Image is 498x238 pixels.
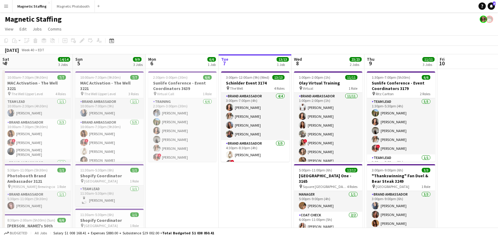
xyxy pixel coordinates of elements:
app-card-role: Team Lead1/12:00pm-7:00pm (5h) [367,154,435,175]
span: 11:30am-5:30pm (6h) [80,168,114,172]
app-card-role: Manager1/15:00pm-9:00pm (4h)[PERSON_NAME] [294,191,362,212]
span: Fri [440,56,445,62]
span: Square [GEOGRAPHIC_DATA] [303,184,347,189]
span: 5:30pm-11:00pm (5h30m) [7,168,48,172]
span: 7/7 [130,75,139,80]
span: Jobs [33,26,42,32]
a: Jobs [30,25,44,33]
app-card-role: Brand Ambassador2/2 [2,159,71,189]
span: [PERSON_NAME] Brewing co [11,184,55,189]
span: 14/14 [58,57,70,62]
span: Week 40 [20,48,35,52]
span: Thu [367,56,374,62]
app-job-card: 2:30pm-3:00pm (30m)6/6Sunlife Conference - Event Coordinators 3639 Virtual Call1 RoleTraining6/62... [148,71,217,162]
h3: Sunlife Conference - Event Coordinators 3639 [148,80,217,91]
h3: MAC Activation - The Well 3221 [75,80,144,91]
button: Magnetic Staffing [13,0,52,12]
span: Virtual Call [157,92,174,96]
span: 7 [220,60,228,67]
app-card-role: Brand Ambassador11/111:00pm-2:00pm (1h)[PERSON_NAME][PERSON_NAME][PERSON_NAME][PERSON_NAME]![PERS... [294,93,362,202]
div: [DATE] [5,47,19,53]
span: 1 Role [203,92,212,96]
app-job-card: 1:30pm-7:00pm (5h30m)6/6Sunlife Conference - Event Coordinators 3179 Ritz Carlton2 RolesTeam Lead... [367,71,435,162]
h3: Olay Virtual Training [294,80,362,86]
span: Edit [20,26,27,32]
span: ! [12,139,16,142]
span: Sun [75,56,83,62]
span: ! [158,153,161,157]
span: 23/23 [349,57,362,62]
a: Comms [45,25,64,33]
span: 9 [366,60,374,67]
span: ! [85,139,88,142]
span: ! [231,160,234,164]
app-card-role: Brand Ambassador1/15:30pm-11:00pm (5h30m)[PERSON_NAME] [2,191,71,212]
span: 5:00pm-11:00pm (6h) [299,168,332,172]
div: Salary $1 008 168.41 + Expenses $880.00 + Subsistence $29 002.00 = [53,231,214,235]
h3: MAC Activation - The Well 3221 [2,80,71,91]
span: 6 [147,60,156,67]
span: Sat [2,56,9,62]
span: 12/12 [345,168,357,172]
span: 1 Role [57,184,66,189]
app-card-role: Brand Ambassador5/510:00am-7:30pm (9h30m)[PERSON_NAME]![PERSON_NAME][PERSON_NAME][PERSON_NAME] [75,119,144,175]
span: View [5,26,13,32]
h3: Schinlder Event 3174 [221,80,289,86]
span: 4 Roles [274,86,285,91]
span: 11/11 [345,75,357,80]
h1: Magnetic Staffing [5,15,62,24]
h3: "Thankswinning" Fan Duel & Bear Steak 3249 [367,173,435,184]
div: 1 Job [208,62,216,67]
app-job-card: 1:00pm-2:00pm (1h)11/11Olay Virtual Training Virtual1 RoleBrand Ambassador11/111:00pm-2:00pm (1h)... [294,71,362,162]
span: 3 Roles [128,92,139,96]
app-job-card: 10:00am-7:30pm (9h30m)7/7MAC Activation - The Well 3221 The Well Upper Level3 RolesBrand Ambassad... [75,71,144,162]
span: 11:30am-5:30pm (6h) [80,212,114,217]
div: EDT [38,48,44,52]
span: The Well Upper Level [11,92,43,96]
app-job-card: 3:00pm-12:00am (9h) (Wed)13/13Schinlder Event 3174 The Well4 RolesBrand Ambassador4/43:00pm-7:00p... [221,71,289,162]
a: View [2,25,16,33]
span: [GEOGRAPHIC_DATA] [84,179,118,183]
app-job-card: 10:00am-7:30pm (9h30m)7/7MAC Activation - The Well 3221 The Well Upper Level4 RolesTeam Lead1/110... [2,71,71,162]
span: Wed [294,56,302,62]
span: 1:00pm-2:00pm (1h) [299,75,330,80]
span: 10:00am-7:30pm (9h30m) [7,75,48,80]
app-job-card: 11:30am-5:30pm (6h)1/1Shopify Coordinator [GEOGRAPHIC_DATA]1 RoleTeam Lead1/111:30am-5:30pm (6h)[... [75,164,144,206]
span: 1 Role [130,179,139,183]
h3: Shopify Coordinator [75,218,144,223]
button: Budgeted [3,230,28,236]
button: Magnetic Photobooth [52,0,95,12]
span: 8 [293,60,302,67]
app-card-role: Brand Ambassador3/33:00pm-9:00pm (6h)[PERSON_NAME][PERSON_NAME][PERSON_NAME] [367,191,435,229]
span: [GEOGRAPHIC_DATA] [84,223,118,228]
app-card-role: Brand Ambassador4/43:00pm-7:00pm (4h)[PERSON_NAME][PERSON_NAME][PERSON_NAME][PERSON_NAME] [221,93,289,140]
span: Total Budgeted $1 038 050.41 [162,231,214,235]
span: 5 [74,60,83,67]
div: 3 Jobs [423,62,434,67]
span: 9/9 [133,57,142,62]
span: 2:30pm-3:00pm (30m) [153,75,188,80]
app-card-role: Brand Ambassador1/110:00am-7:00pm (9h)[PERSON_NAME] [75,98,144,119]
span: 8 [493,2,496,5]
a: 8 [488,2,495,10]
span: 6/6 [57,218,66,222]
span: 2 Roles [420,92,430,96]
h3: Shopify Coordinator [75,173,144,179]
span: Tue [221,56,228,62]
span: 13/13 [277,57,289,62]
span: Budgeted [10,231,27,235]
span: 10:00am-7:30pm (9h30m) [80,75,121,80]
span: 1/1 [57,168,66,172]
span: 1:30pm-7:00pm (5h30m) [372,75,410,80]
app-user-avatar: Kara & Monika [486,16,493,23]
h3: Photobooth Brand Ambassador 3121 [2,173,71,184]
span: 4 Roles [56,92,66,96]
span: 3:00pm-12:00am (9h) (Wed) [226,75,269,80]
span: 11/11 [422,57,435,62]
app-job-card: 3:00pm-9:00pm (6h)3/3"Thankswinning" Fan Duel & Bear Steak 3249 [GEOGRAPHIC_DATA]1 RoleBrand Amba... [367,164,435,229]
span: [GEOGRAPHIC_DATA] [376,184,409,189]
span: 10 [439,60,445,67]
span: All jobs [34,231,48,235]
